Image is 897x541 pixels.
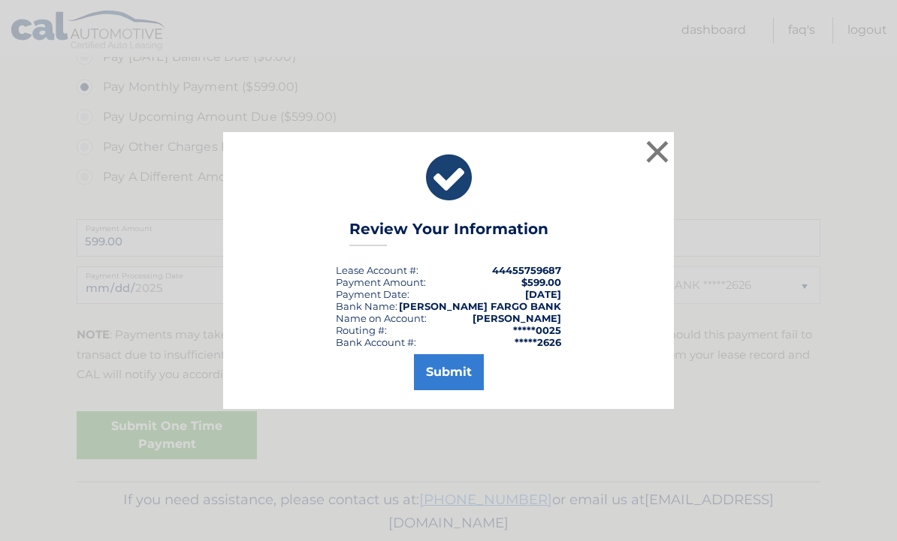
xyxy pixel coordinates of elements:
span: $599.00 [521,276,561,288]
strong: 44455759687 [492,264,561,276]
button: × [642,137,672,167]
button: Submit [414,354,484,390]
div: Bank Account #: [336,336,416,348]
div: Bank Name: [336,300,397,312]
div: Routing #: [336,324,387,336]
strong: [PERSON_NAME] [473,312,561,324]
div: Lease Account #: [336,264,418,276]
strong: [PERSON_NAME] FARGO BANK [399,300,561,312]
span: Payment Date [336,288,407,300]
div: : [336,288,409,300]
span: [DATE] [525,288,561,300]
div: Name on Account: [336,312,427,324]
div: Payment Amount: [336,276,426,288]
h3: Review Your Information [349,220,548,246]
